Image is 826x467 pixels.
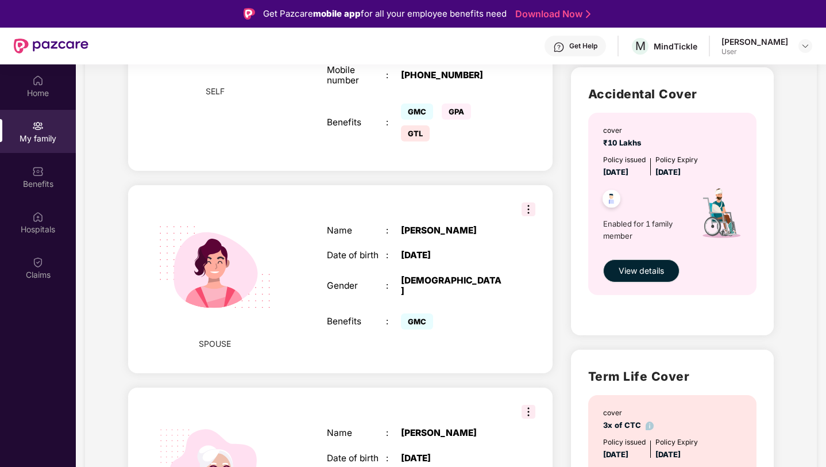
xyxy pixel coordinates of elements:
[442,104,471,120] span: GPA
[32,257,44,268] img: svg+xml;base64,PHN2ZyBpZD0iQ2xhaW0iIHhtbG5zPSJodHRwOi8vd3d3LnczLm9yZy8yMDAwL3N2ZyIgd2lkdGg9IjIwIi...
[603,408,654,419] div: cover
[603,125,646,136] div: cover
[199,338,231,350] span: SPOUSE
[263,7,507,21] div: Get Pazcare for all your employee benefits need
[655,167,681,177] span: [DATE]
[206,85,225,98] span: SELF
[569,41,597,51] div: Get Help
[522,405,535,419] img: svg+xml;base64,PHN2ZyB3aWR0aD0iMzIiIGhlaWdodD0iMzIiIHZpZXdCb3g9IjAgMCAzMiAzMiIgZmlsbD0ibm9uZSIgeG...
[327,453,386,464] div: Date of birth
[603,155,646,166] div: Policy issued
[619,265,664,277] span: View details
[597,186,626,215] img: svg+xml;base64,PHN2ZyB4bWxucz0iaHR0cDovL3d3dy53My5vcmcvMjAwMC9zdmciIHdpZHRoPSI0OC45NDMiIGhlaWdodD...
[144,197,285,338] img: svg+xml;base64,PHN2ZyB4bWxucz0iaHR0cDovL3d3dy53My5vcmcvMjAwMC9zdmciIHdpZHRoPSIyMjQiIGhlaWdodD0iMT...
[327,117,386,128] div: Benefits
[386,281,401,291] div: :
[401,125,430,141] span: GTL
[386,225,401,236] div: :
[603,437,646,448] div: Policy issued
[401,313,433,330] span: GMC
[646,422,654,430] img: info
[655,155,698,166] div: Policy Expiry
[654,41,697,52] div: MindTickle
[401,225,504,236] div: [PERSON_NAME]
[386,117,401,128] div: :
[14,39,88,53] img: New Pazcare Logo
[522,202,535,216] img: svg+xml;base64,PHN2ZyB3aWR0aD0iMzIiIGhlaWdodD0iMzIiIHZpZXdCb3g9IjAgMCAzMiAzMiIgZmlsbD0ibm9uZSIgeG...
[603,259,680,282] button: View details
[327,281,386,291] div: Gender
[685,178,755,254] img: icon
[603,138,646,147] span: ₹10 Lakhs
[603,218,685,242] span: Enabled for 1 family member
[635,39,646,53] span: M
[401,70,504,81] div: [PHONE_NUMBER]
[327,250,386,261] div: Date of birth
[655,437,698,448] div: Policy Expiry
[721,36,788,47] div: [PERSON_NAME]
[32,120,44,132] img: svg+xml;base64,PHN2ZyB3aWR0aD0iMjAiIGhlaWdodD0iMjAiIHZpZXdCb3g9IjAgMCAyMCAyMCIgZmlsbD0ibm9uZSIgeG...
[313,8,361,19] strong: mobile app
[603,450,628,459] span: [DATE]
[386,316,401,327] div: :
[327,225,386,236] div: Name
[401,104,433,120] span: GMC
[588,85,756,104] h2: Accidental Cover
[603,167,628,177] span: [DATE]
[327,428,386,438] div: Name
[401,453,504,464] div: [DATE]
[515,8,587,20] a: Download Now
[401,428,504,438] div: [PERSON_NAME]
[655,450,681,459] span: [DATE]
[401,275,504,297] div: [DEMOGRAPHIC_DATA]
[386,70,401,81] div: :
[586,8,590,20] img: Stroke
[32,75,44,86] img: svg+xml;base64,PHN2ZyBpZD0iSG9tZSIgeG1sbnM9Imh0dHA6Ly93d3cudzMub3JnLzIwMDAvc3ZnIiB3aWR0aD0iMjAiIG...
[32,166,44,177] img: svg+xml;base64,PHN2ZyBpZD0iQmVuZWZpdHMiIHhtbG5zPSJodHRwOi8vd3d3LnczLm9yZy8yMDAwL3N2ZyIgd2lkdGg9Ij...
[801,41,810,51] img: svg+xml;base64,PHN2ZyBpZD0iRHJvcGRvd24tMzJ4MzIiIHhtbG5zPSJodHRwOi8vd3d3LnczLm9yZy8yMDAwL3N2ZyIgd2...
[32,211,44,223] img: svg+xml;base64,PHN2ZyBpZD0iSG9zcGl0YWxzIiB4bWxucz0iaHR0cDovL3d3dy53My5vcmcvMjAwMC9zdmciIHdpZHRoPS...
[386,453,401,464] div: :
[244,8,255,20] img: Logo
[386,428,401,438] div: :
[588,367,756,386] h2: Term Life Cover
[721,47,788,56] div: User
[327,65,386,86] div: Mobile number
[603,420,654,430] span: 3x of CTC
[386,250,401,261] div: :
[327,316,386,327] div: Benefits
[401,250,504,261] div: [DATE]
[553,41,565,53] img: svg+xml;base64,PHN2ZyBpZD0iSGVscC0zMngzMiIgeG1sbnM9Imh0dHA6Ly93d3cudzMub3JnLzIwMDAvc3ZnIiB3aWR0aD...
